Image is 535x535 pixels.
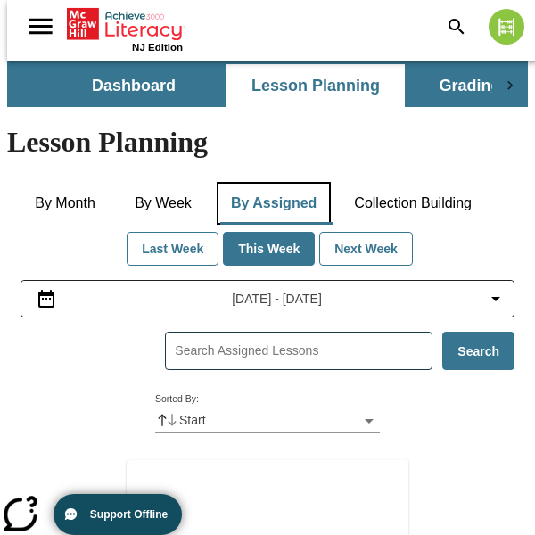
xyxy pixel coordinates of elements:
[489,9,524,45] img: avatar image
[492,64,528,107] div: Next Tabs
[485,288,506,309] svg: Collapse Date Range Filter
[29,288,506,309] button: Select the date range menu item
[155,392,199,406] label: Sorted By :
[319,232,413,267] button: Next Week
[127,232,218,267] button: Last Week
[7,61,528,107] div: SubNavbar
[119,182,208,225] button: By Week
[223,232,315,267] button: This Week
[67,6,183,42] a: Home
[43,64,492,107] div: SubNavbar
[442,332,514,370] button: Search
[435,5,478,48] button: Search
[45,64,223,107] button: Dashboard
[340,182,486,225] button: Collection Building
[53,494,182,535] button: Support Offline
[232,290,322,309] span: [DATE] - [DATE]
[7,126,528,159] h1: Lesson Planning
[226,64,405,107] button: Lesson Planning
[217,182,331,225] button: By Assigned
[478,4,535,50] button: Select a new avatar
[175,338,432,364] input: Search Assigned Lessons
[21,182,110,225] button: By Month
[90,508,168,521] span: Support Offline
[132,42,183,53] span: NJ Edition
[179,411,206,429] p: Start
[67,4,183,53] div: Home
